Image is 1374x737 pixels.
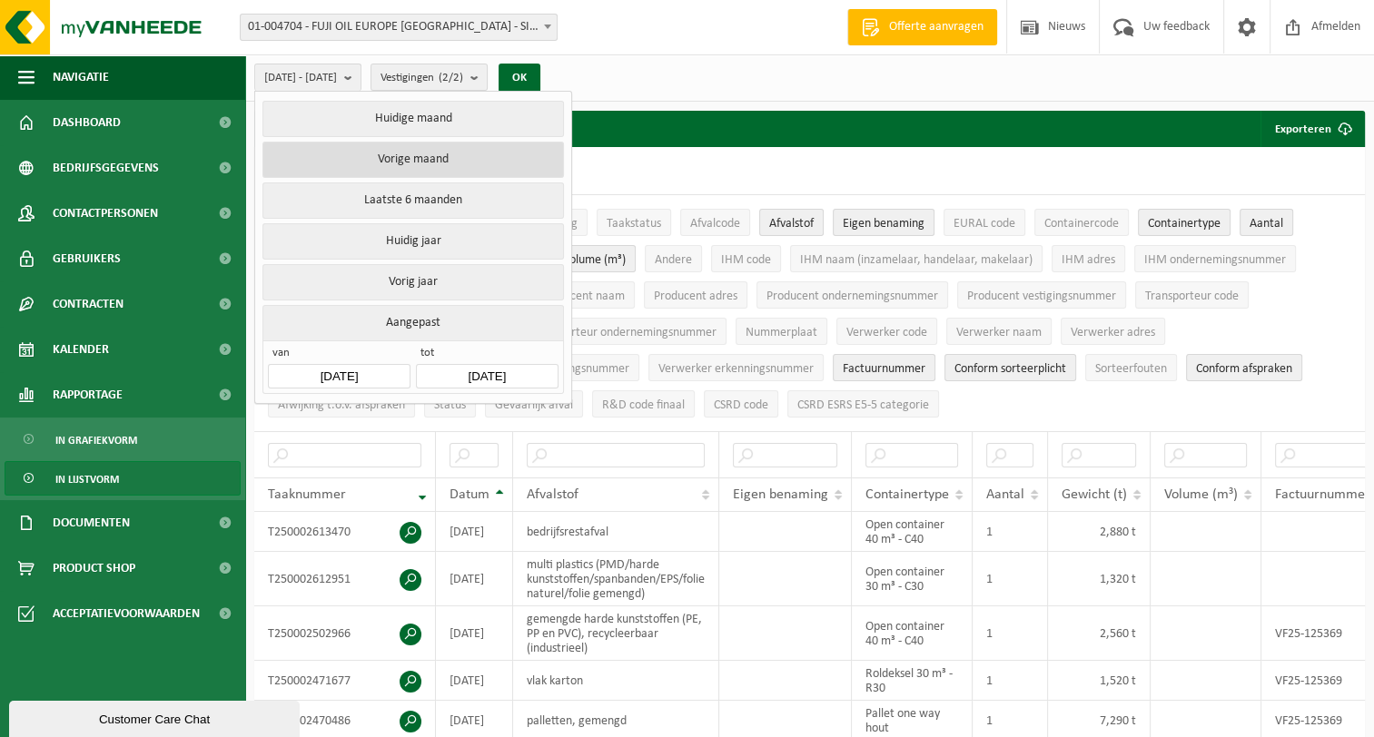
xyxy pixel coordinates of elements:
span: IHM naam (inzamelaar, handelaar, makelaar) [800,253,1033,267]
span: In lijstvorm [55,462,119,496]
span: Status [434,398,466,412]
span: Afvalstof [769,217,814,231]
span: Bedrijfsgegevens [53,145,159,191]
button: Vestigingen(2/2) [371,64,488,91]
span: Nummerplaat [746,326,817,339]
span: Producent adres [654,290,737,303]
button: Huidige maand [262,101,563,137]
span: EURAL code [954,217,1015,231]
span: Taaknummer [268,487,346,502]
button: Verwerker naamVerwerker naam: Activate to sort [946,318,1052,345]
span: Conform afspraken [1196,362,1292,376]
a: Offerte aanvragen [847,9,997,45]
span: Andere [655,253,692,267]
button: Conform afspraken : Activate to sort [1186,354,1302,381]
td: T250002502966 [254,606,436,661]
td: Open container 40 m³ - C40 [852,512,973,552]
button: Eigen benamingEigen benaming: Activate to sort [833,209,934,236]
span: Conform sorteerplicht [954,362,1066,376]
button: Aangepast [262,305,563,340]
button: CSRD codeCSRD code: Activate to sort [704,390,778,418]
span: Documenten [53,500,130,545]
button: Producent adresProducent adres: Activate to sort [644,281,747,309]
iframe: chat widget [9,697,303,737]
button: AantalAantal: Activate to sort [1240,209,1293,236]
td: 1,520 t [1048,661,1151,701]
td: Open container 30 m³ - C30 [852,552,973,606]
span: Producent vestigingsnummer [967,290,1116,303]
span: tot [416,346,558,364]
span: Eigen benaming [733,487,828,502]
button: [DATE] - [DATE] [254,64,361,91]
button: Afwijking t.o.v. afsprakenAfwijking t.o.v. afspraken: Activate to sort [268,390,415,418]
button: IHM naam (inzamelaar, handelaar, makelaar)IHM naam (inzamelaar, handelaar, makelaar): Activate to... [790,245,1043,272]
a: In lijstvorm [5,461,241,496]
span: Datum [450,487,489,502]
td: 1 [973,552,1048,606]
span: Volume (m³) [563,253,626,267]
button: IHM ondernemingsnummerIHM ondernemingsnummer: Activate to sort [1134,245,1296,272]
button: IHM codeIHM code: Activate to sort [711,245,781,272]
span: Afvalcode [690,217,740,231]
button: Verwerker erkenningsnummerVerwerker erkenningsnummer: Activate to sort [648,354,824,381]
button: AfvalcodeAfvalcode: Activate to sort [680,209,750,236]
span: IHM code [721,253,771,267]
button: AfvalstofAfvalstof: Activate to sort [759,209,824,236]
span: Containercode [1044,217,1119,231]
button: Verwerker adresVerwerker adres: Activate to sort [1061,318,1165,345]
button: Conform sorteerplicht : Activate to sort [944,354,1076,381]
td: 2,880 t [1048,512,1151,552]
button: ContainertypeContainertype: Activate to sort [1138,209,1231,236]
button: Vorige maand [262,142,563,178]
span: [DATE] - [DATE] [264,64,337,92]
button: AndereAndere: Activate to sort [645,245,702,272]
td: 1 [973,606,1048,661]
span: In grafiekvorm [55,423,137,457]
td: 1 [973,661,1048,701]
span: Rapportage [53,372,123,418]
count: (2/2) [439,72,463,84]
span: Contracten [53,281,124,327]
span: Contactpersonen [53,191,158,236]
button: IHM adresIHM adres: Activate to sort [1052,245,1125,272]
span: van [268,346,410,364]
span: Aantal [1250,217,1283,231]
button: Exporteren [1260,111,1363,147]
td: Roldeksel 30 m³ - R30 [852,661,973,701]
td: bedrijfsrestafval [513,512,719,552]
td: T250002612951 [254,552,436,606]
span: Kalender [53,327,109,372]
span: Navigatie [53,54,109,100]
button: TaakstatusTaakstatus: Activate to sort [597,209,671,236]
button: Transporteur ondernemingsnummerTransporteur ondernemingsnummer : Activate to sort [521,318,727,345]
span: Gevaarlijk afval [495,398,573,412]
button: FactuurnummerFactuurnummer: Activate to sort [833,354,935,381]
span: Producent naam [540,290,625,303]
a: In grafiekvorm [5,422,241,457]
span: Factuurnummer [843,362,925,376]
span: Verwerker code [846,326,927,339]
span: Product Shop [53,545,135,591]
td: [DATE] [436,661,513,701]
button: Volume (m³)Volume (m³): Activate to sort [553,245,636,272]
button: ContainercodeContainercode: Activate to sort [1034,209,1129,236]
span: Transporteur code [1145,290,1239,303]
button: R&D code finaalR&amp;D code finaal: Activate to sort [592,390,695,418]
td: T250002613470 [254,512,436,552]
span: Factuurnummer [1275,487,1370,502]
button: Gevaarlijk afval : Activate to sort [485,390,583,418]
span: Containertype [1148,217,1221,231]
button: OK [499,64,540,93]
span: 01-004704 - FUJI OIL EUROPE NV - SINT-KRUIS-WINKEL [240,14,558,41]
td: 2,560 t [1048,606,1151,661]
button: Vorig jaar [262,264,563,300]
span: Offerte aanvragen [885,18,988,36]
button: CSRD ESRS E5-5 categorieCSRD ESRS E5-5 categorie: Activate to sort [787,390,939,418]
span: CSRD code [714,398,768,412]
button: NummerplaatNummerplaat: Activate to sort [736,318,827,345]
span: Acceptatievoorwaarden [53,591,200,636]
td: gemengde harde kunststoffen (PE, PP en PVC), recycleerbaar (industrieel) [513,606,719,661]
button: StatusStatus: Activate to sort [424,390,476,418]
button: EURAL codeEURAL code: Activate to sort [944,209,1025,236]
